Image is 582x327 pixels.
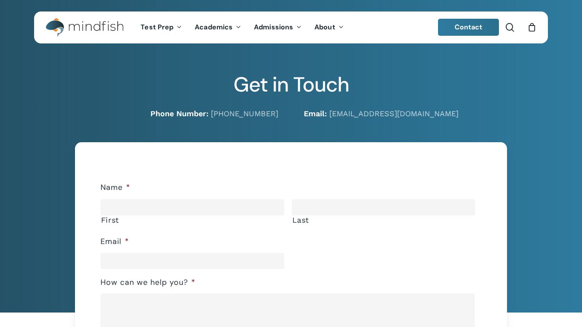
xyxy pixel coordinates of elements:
header: Main Menu [34,11,548,43]
span: Test Prep [141,23,173,32]
h2: Get in Touch [34,72,548,97]
label: Name [101,183,130,192]
a: [EMAIL_ADDRESS][DOMAIN_NAME] [329,109,458,118]
span: About [314,23,335,32]
a: About [308,24,350,31]
a: [PHONE_NUMBER] [211,109,278,118]
a: Contact [438,19,499,36]
nav: Main Menu [134,11,350,43]
a: Test Prep [134,24,188,31]
label: Email [101,237,129,247]
strong: Email: [304,109,327,118]
strong: Phone Number: [150,109,208,118]
span: Academics [195,23,233,32]
a: Admissions [248,24,308,31]
a: Cart [527,23,536,32]
label: First [101,216,284,224]
span: Contact [455,23,483,32]
label: How can we help you? [101,278,196,287]
span: Admissions [254,23,293,32]
a: Academics [188,24,248,31]
label: Last [292,216,475,224]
